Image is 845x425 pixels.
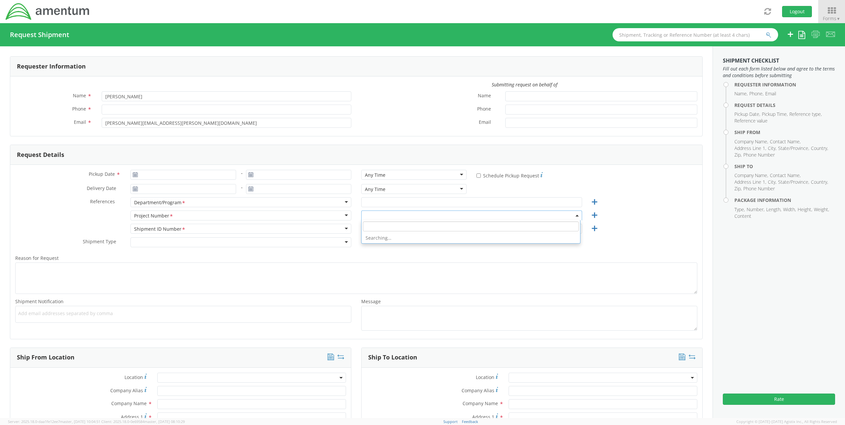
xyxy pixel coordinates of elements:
div: Project Number [134,212,174,219]
span: Copyright © [DATE]-[DATE] Agistix Inc., All Rights Reserved [736,419,837,424]
li: Width [783,206,796,213]
h4: Ship To [734,164,835,169]
li: Contact Name [770,172,801,179]
li: State/Province [778,145,809,152]
h3: Ship To Location [368,354,417,361]
li: City [768,179,776,185]
span: Address 1 [472,414,494,420]
h3: Request Details [17,152,64,158]
span: Reason for Request [15,255,59,261]
li: Phone [749,90,764,97]
h4: Request Shipment [10,31,69,38]
span: Forms [823,15,840,22]
input: Schedule Pickup Request [476,173,481,178]
li: Phone Number [743,185,775,192]
li: Type [734,206,745,213]
li: Height [798,206,812,213]
span: Address 1 [121,414,143,420]
li: State/Province [778,179,809,185]
span: Client: 2025.18.0-0e69584 [101,419,185,424]
input: Shipment, Tracking or Reference Number (at least 4 chars) [613,28,778,41]
span: Company Name [463,400,498,406]
div: Any Time [365,172,385,178]
h4: Requester Information [734,82,835,87]
span: Message [361,298,381,305]
span: Add email addresses separated by comma [18,310,348,317]
span: Email [479,119,491,126]
span: master, [DATE] 08:10:29 [144,419,185,424]
div: Shipment ID Number [134,226,186,233]
li: City [768,145,776,152]
li: Address Line 1 [734,179,766,185]
li: Company Name [734,172,768,179]
li: Pickup Time [762,111,788,118]
span: Shipment Notification [15,298,64,305]
span: ▼ [836,16,840,22]
span: Server: 2025.18.0-daa1fe12ee7 [8,419,100,424]
li: Length [766,206,781,213]
span: Name [478,92,491,100]
h4: Ship From [734,130,835,135]
li: Country [811,145,828,152]
li: Address Line 1 [734,145,766,152]
span: Name [73,92,86,99]
div: Department/Program [134,199,186,206]
li: Contact Name [770,138,801,145]
li: Email [765,90,776,97]
li: Zip [734,152,742,158]
div: Any Time [365,186,385,193]
li: Number [747,206,765,213]
button: Logout [782,6,812,17]
span: References [90,198,115,205]
li: Name [734,90,748,97]
li: Content [734,213,751,219]
span: Pickup Date [89,171,115,177]
span: Shipment Type [83,238,116,246]
span: Phone [477,106,491,113]
span: Fill out each form listed below and agree to the terms and conditions before submitting [723,66,835,79]
label: Schedule Pickup Request [476,171,543,179]
li: Phone Number [743,152,775,158]
li: Country [811,179,828,185]
span: Location [476,374,494,380]
span: Company Alias [110,387,143,394]
li: Searching… [362,233,580,243]
li: Weight [814,206,829,213]
span: Delivery Date [87,185,116,193]
button: Rate [723,394,835,405]
h4: Request Details [734,103,835,108]
span: master, [DATE] 10:04:51 [60,419,100,424]
li: Company Name [734,138,768,145]
span: Company Alias [462,387,494,394]
i: Submitting request on behalf of [492,81,557,88]
h4: Package Information [734,198,835,203]
li: Zip [734,185,742,192]
span: Location [124,374,143,380]
span: Email [74,119,86,125]
h3: Shipment Checklist [723,58,835,64]
h3: Requester Information [17,63,86,70]
a: Feedback [462,419,478,424]
li: Pickup Date [734,111,760,118]
h3: Ship From Location [17,354,75,361]
li: Reference value [734,118,768,124]
li: Reference type [789,111,822,118]
span: Company Name [111,400,147,406]
span: Phone [72,106,86,112]
a: Support [443,419,458,424]
img: dyn-intl-logo-049831509241104b2a82.png [5,2,90,21]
